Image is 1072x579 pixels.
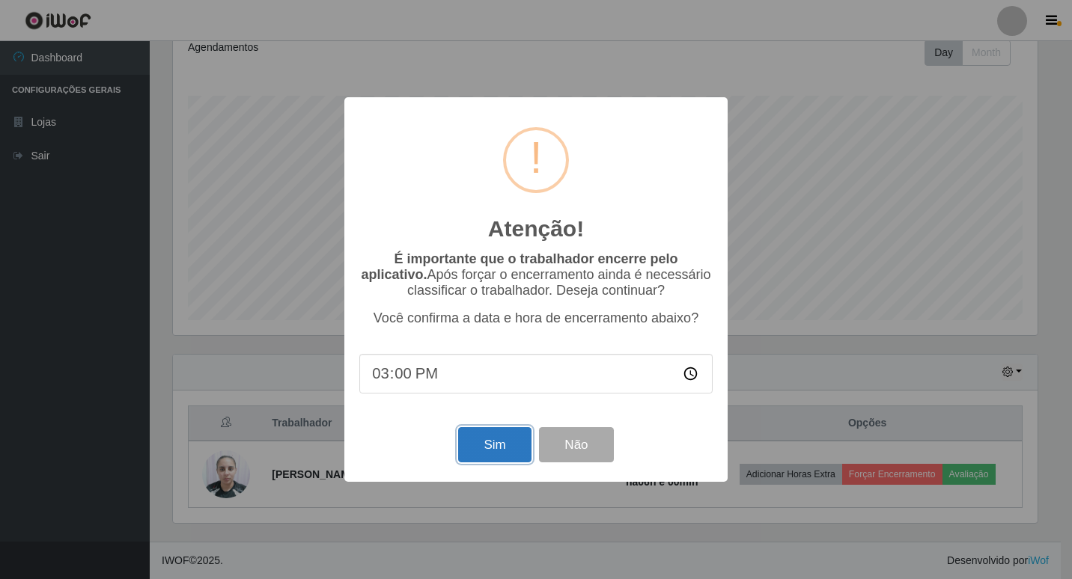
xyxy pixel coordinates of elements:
b: É importante que o trabalhador encerre pelo aplicativo. [361,251,677,282]
h2: Atenção! [488,215,584,242]
button: Sim [458,427,531,462]
p: Após forçar o encerramento ainda é necessário classificar o trabalhador. Deseja continuar? [359,251,713,298]
button: Não [539,427,613,462]
p: Você confirma a data e hora de encerramento abaixo? [359,310,713,326]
